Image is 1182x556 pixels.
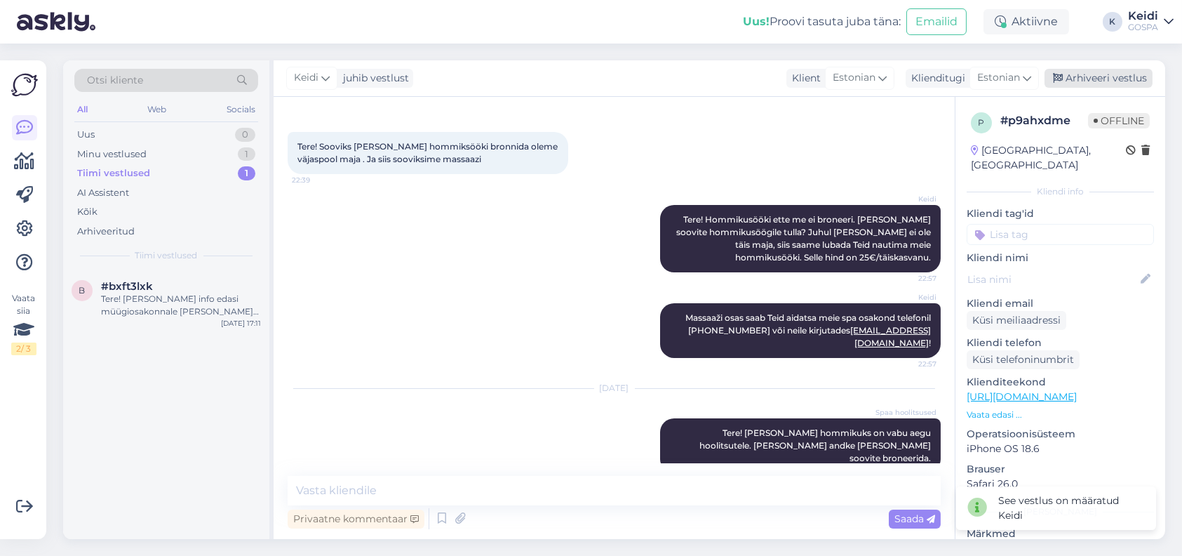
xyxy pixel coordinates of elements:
span: Keidi [294,70,318,86]
span: Spaa hoolitsused [875,407,936,418]
input: Lisa nimi [967,272,1138,287]
div: Tere! [PERSON_NAME] info edasi müügiosakonnale [PERSON_NAME] saadavad arve. [101,293,261,318]
div: Uus [77,128,95,142]
button: Emailid [906,8,967,35]
span: Tere! Hommikusööki ette me ei broneeri. [PERSON_NAME] soovite hommikusöögile tulla? Juhul [PERSON... [676,214,933,263]
div: Arhiveeritud [77,225,135,239]
div: [DATE] [288,382,941,395]
p: Kliendi email [967,296,1154,311]
p: Brauser [967,462,1154,477]
span: Tiimi vestlused [135,249,198,262]
div: Web [145,100,170,119]
a: KeidiGOSPA [1128,11,1174,33]
div: Küsi telefoninumbrit [967,350,1080,369]
div: [DATE] 17:11 [221,318,261,329]
span: Estonian [833,70,875,86]
div: Kliendi info [967,185,1154,198]
div: Keidi [1128,11,1158,22]
div: GOSPA [1128,22,1158,33]
div: All [74,100,90,119]
div: Klient [786,71,821,86]
span: Saada [894,512,935,525]
p: Kliendi tag'id [967,206,1154,221]
span: 22:57 [884,273,936,284]
span: Offline [1088,113,1150,128]
span: Keidi [884,292,936,303]
div: Vaata siia [11,292,36,355]
div: See vestlus on määratud Keidi [998,494,1145,523]
div: Minu vestlused [77,147,147,161]
div: juhib vestlust [337,71,409,86]
span: Estonian [977,70,1020,86]
div: Tiimi vestlused [77,166,150,180]
div: AI Assistent [77,186,129,200]
p: Kliendi telefon [967,336,1154,350]
div: Proovi tasuta juba täna: [743,13,901,30]
div: 1 [238,147,255,161]
div: Aktiivne [983,9,1069,34]
div: 1 [238,166,255,180]
span: Keidi [884,194,936,204]
p: Kliendi nimi [967,251,1154,265]
p: iPhone OS 18.6 [967,442,1154,456]
div: # p9ahxdme [1000,112,1088,129]
input: Lisa tag [967,224,1154,245]
span: 22:39 [292,175,344,185]
div: Socials [224,100,258,119]
span: Massaaži osas saab Teid aidatsa meie spa osakond telefonil [PHONE_NUMBER] või neile kirjutades ! [685,312,933,348]
div: K [1103,12,1122,32]
p: Vaata edasi ... [967,409,1154,421]
a: [EMAIL_ADDRESS][DOMAIN_NAME] [850,325,931,348]
img: Askly Logo [11,72,38,98]
div: 0 [235,128,255,142]
div: 2 / 3 [11,343,36,355]
span: b [79,285,86,296]
p: Klienditeekond [967,375,1154,390]
p: Safari 26.0 [967,477,1154,491]
b: Uus! [743,15,770,28]
span: Tere! Sooviks [PERSON_NAME] hommiksööki bronnida oleme väjaspool maja . Ja siis sooviksime massaazi [297,141,560,164]
span: #bxft3lxk [101,280,153,293]
span: p [979,117,985,128]
span: Tere! [PERSON_NAME] hommikuks on vabu aegu hoolitsutele. [PERSON_NAME] andke [PERSON_NAME] soovit... [699,428,933,463]
span: 22:57 [884,359,936,369]
div: Küsi meiliaadressi [967,311,1066,330]
div: Kõik [77,205,98,219]
p: Operatsioonisüsteem [967,427,1154,442]
div: [GEOGRAPHIC_DATA], [GEOGRAPHIC_DATA] [971,143,1126,173]
span: Otsi kliente [87,73,143,88]
div: Klienditugi [906,71,965,86]
div: Privaatne kommentaar [288,510,424,529]
div: Arhiveeri vestlus [1045,69,1153,88]
a: [URL][DOMAIN_NAME] [967,390,1077,403]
